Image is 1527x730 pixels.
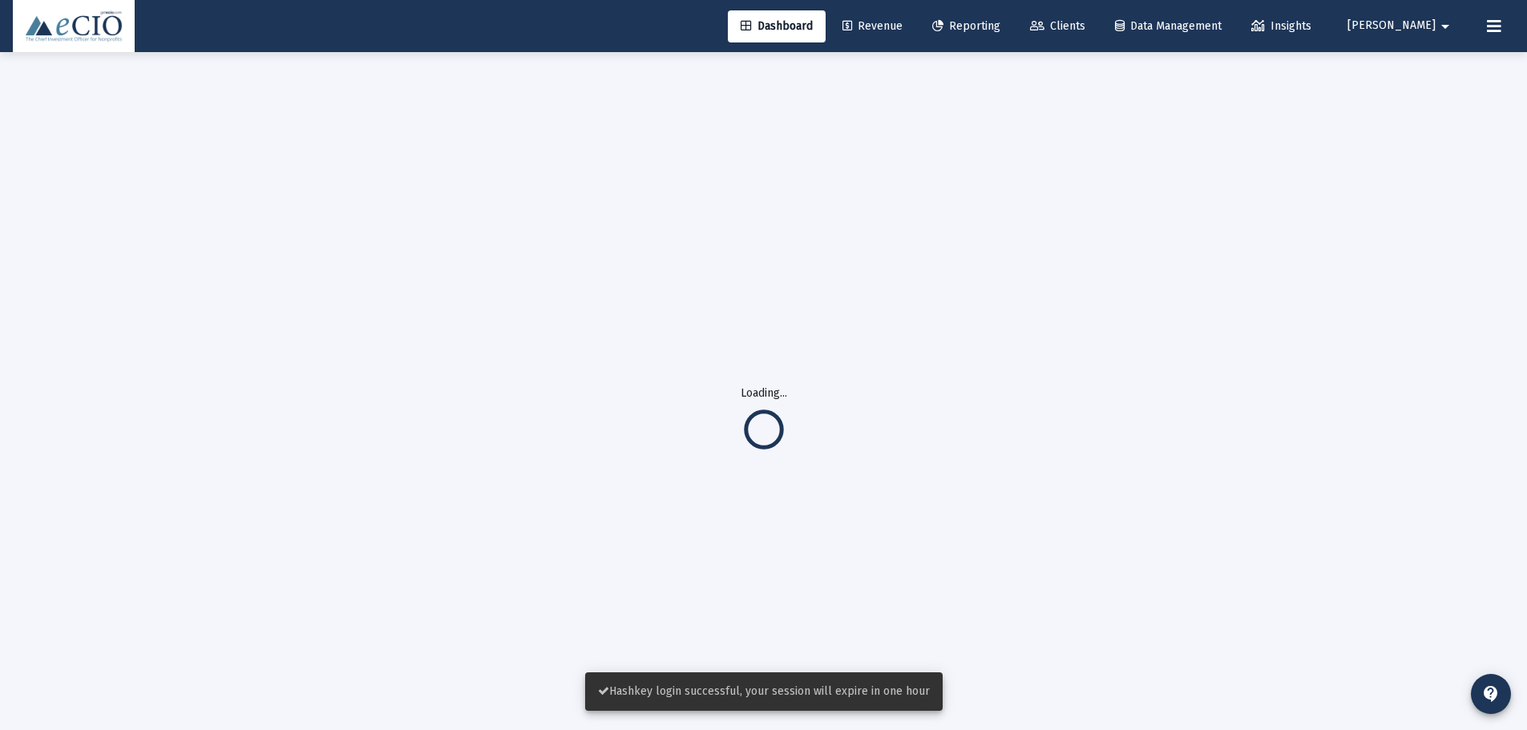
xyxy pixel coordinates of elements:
[1238,10,1324,42] a: Insights
[1481,684,1501,704] mat-icon: contact_support
[1102,10,1234,42] a: Data Management
[1347,19,1436,33] span: [PERSON_NAME]
[25,10,123,42] img: Dashboard
[830,10,915,42] a: Revenue
[1328,10,1474,42] button: [PERSON_NAME]
[728,10,826,42] a: Dashboard
[1030,19,1085,33] span: Clients
[1115,19,1222,33] span: Data Management
[842,19,903,33] span: Revenue
[1436,10,1455,42] mat-icon: arrow_drop_down
[919,10,1013,42] a: Reporting
[598,684,930,698] span: Hashkey login successful, your session will expire in one hour
[1251,19,1311,33] span: Insights
[1017,10,1098,42] a: Clients
[741,19,813,33] span: Dashboard
[932,19,1000,33] span: Reporting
